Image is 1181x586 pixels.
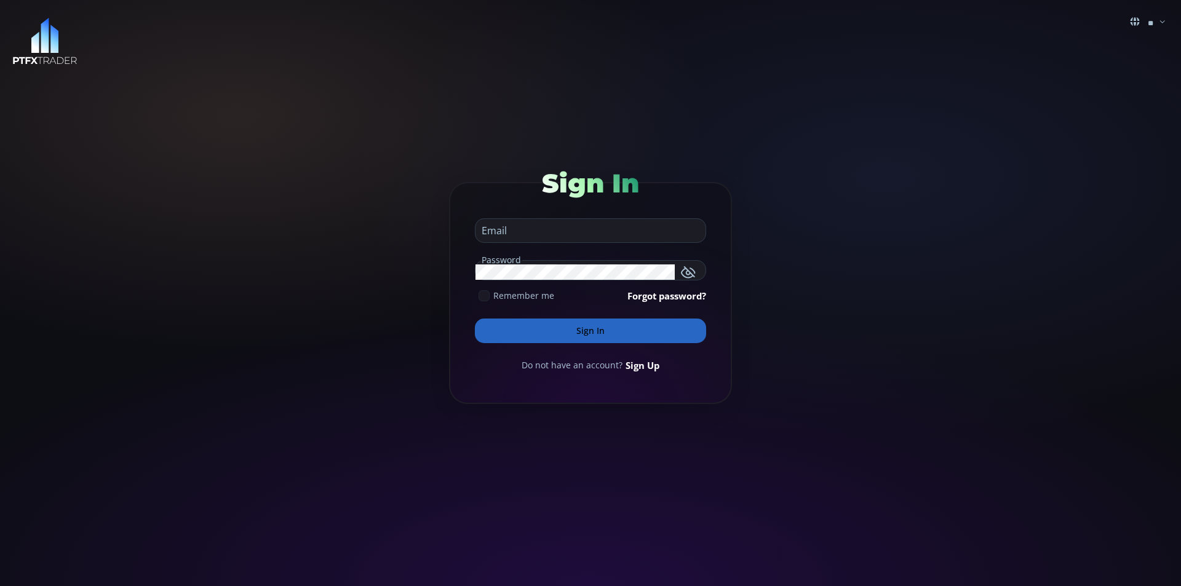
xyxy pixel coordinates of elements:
[475,319,706,343] button: Sign In
[626,358,659,372] a: Sign Up
[542,167,639,199] span: Sign In
[12,18,78,65] img: LOGO
[475,358,706,372] div: Do not have an account?
[493,289,554,302] span: Remember me
[627,289,706,303] a: Forgot password?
